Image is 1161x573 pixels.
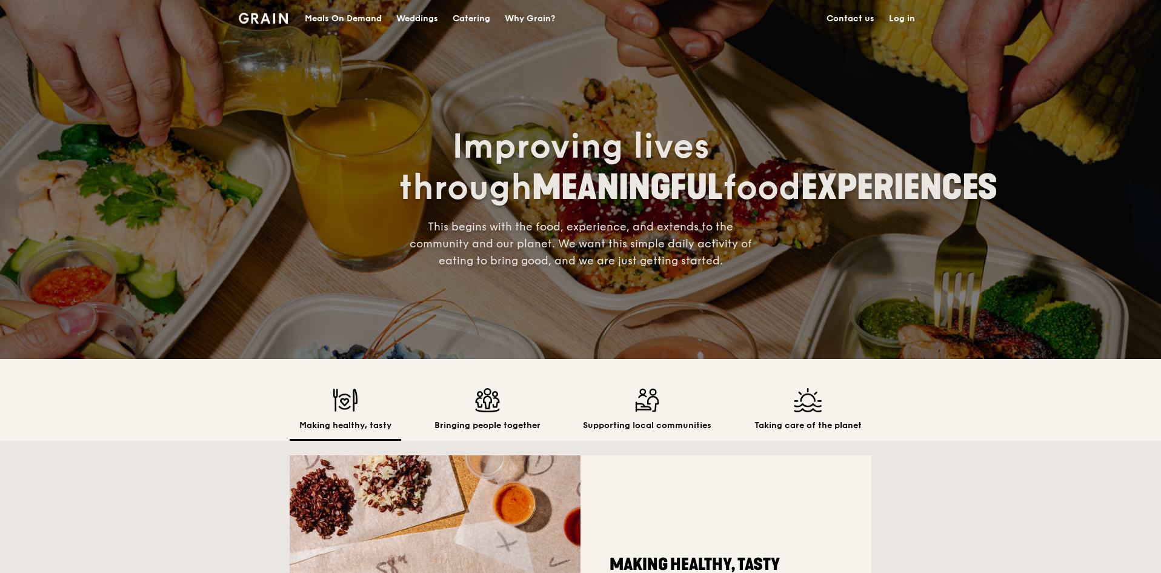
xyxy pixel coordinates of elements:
div: Weddings [396,1,438,37]
a: Why Grain? [497,1,562,37]
div: Catering [453,1,490,37]
a: Weddings [389,1,445,37]
img: Making healthy, tasty [299,388,391,412]
a: Contact us [819,1,882,37]
h2: Supporting local communities [583,420,711,432]
h2: Bringing people together [434,420,541,432]
h2: Making healthy, tasty [299,420,391,432]
img: Supporting local communities [583,388,711,412]
span: This begins with the food, experience, and extends to the community and our planet. We want this ... [410,220,752,267]
div: Why Grain? [505,1,555,37]
img: Taking care of the planet [754,388,862,412]
span: Improving lives through food [399,126,997,209]
span: EXPERIENCES [801,167,997,208]
div: Meals On Demand [305,1,382,37]
h2: Taking care of the planet [754,420,862,432]
span: MEANINGFUL [532,167,723,208]
a: Catering [445,1,497,37]
img: Grain [239,13,288,24]
a: Log in [882,1,922,37]
img: Bringing people together [434,388,541,412]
